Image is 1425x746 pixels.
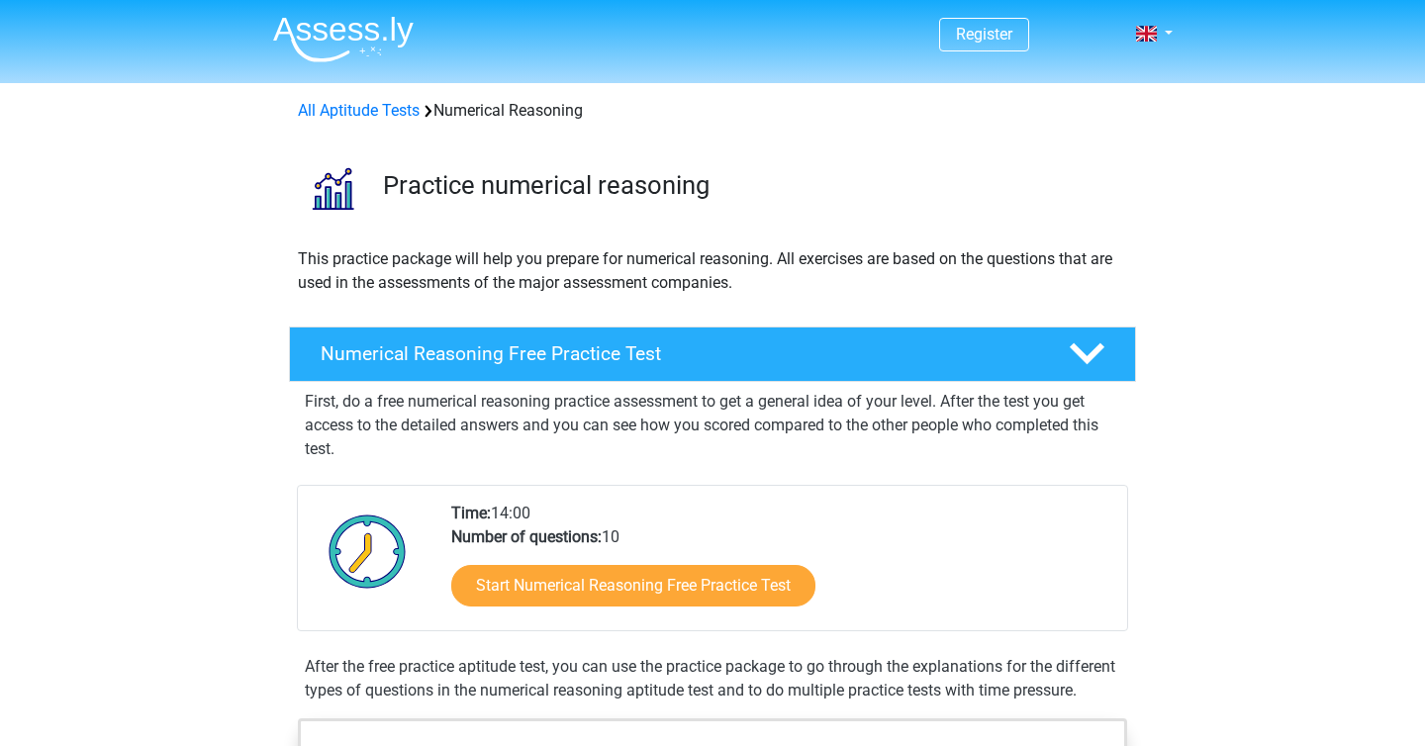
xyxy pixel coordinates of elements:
h3: Practice numerical reasoning [383,170,1120,201]
p: This practice package will help you prepare for numerical reasoning. All exercises are based on t... [298,247,1127,295]
div: 14:00 10 [436,502,1126,630]
b: Time: [451,504,491,522]
p: First, do a free numerical reasoning practice assessment to get a general idea of your level. Aft... [305,390,1120,461]
a: All Aptitude Tests [298,101,420,120]
h4: Numerical Reasoning Free Practice Test [321,342,1037,365]
div: Numerical Reasoning [290,99,1135,123]
a: Start Numerical Reasoning Free Practice Test [451,565,815,606]
a: Numerical Reasoning Free Practice Test [281,326,1144,382]
img: Clock [318,502,418,601]
a: Register [956,25,1012,44]
div: After the free practice aptitude test, you can use the practice package to go through the explana... [297,655,1128,702]
img: Assessly [273,16,414,62]
b: Number of questions: [451,527,602,546]
img: numerical reasoning [290,146,374,231]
